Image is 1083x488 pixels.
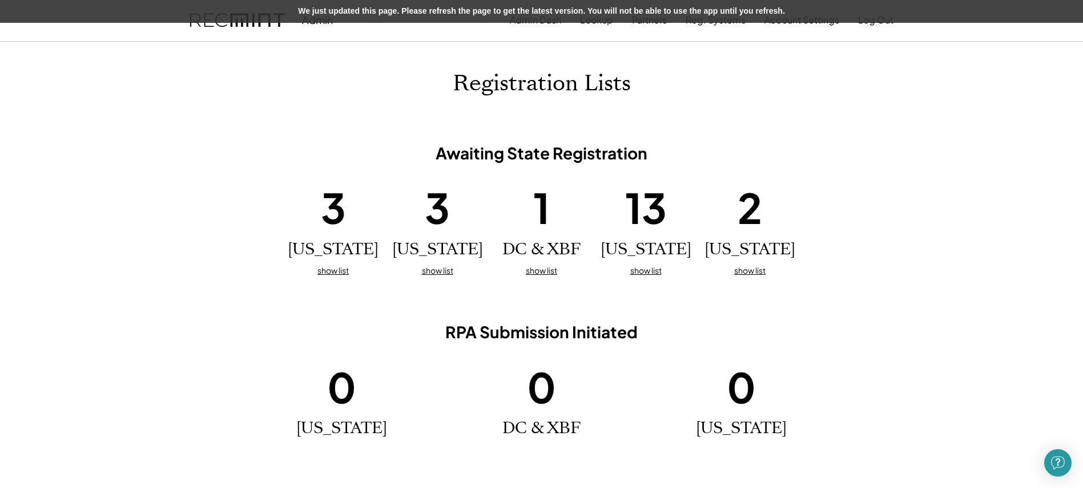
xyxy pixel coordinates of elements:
h1: 0 [327,360,356,414]
h3: RPA Submission Initiated [285,322,799,342]
h2: [US_STATE] [288,240,379,259]
u: show list [526,265,557,275]
h1: 0 [527,360,556,414]
h3: Awaiting State Registration [285,143,799,163]
u: show list [317,265,349,275]
h2: [US_STATE] [296,419,387,438]
div: Open Intercom Messenger [1044,449,1072,477]
h1: 1 [533,181,550,234]
u: show list [630,265,662,275]
h2: [US_STATE] [704,240,795,259]
h1: 0 [727,360,756,414]
h1: 3 [321,181,346,234]
h1: 13 [625,181,667,234]
h2: DC & XBF [502,419,581,438]
u: show list [734,265,766,275]
h2: [US_STATE] [601,240,691,259]
h2: [US_STATE] [696,419,787,438]
u: show list [422,265,453,275]
h1: 2 [738,181,762,234]
h1: Registration Lists [453,70,631,97]
h1: 3 [425,181,450,234]
h2: [US_STATE] [392,240,483,259]
h2: DC & XBF [502,240,581,259]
